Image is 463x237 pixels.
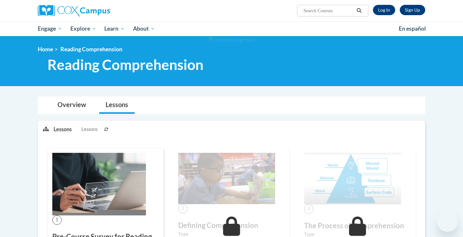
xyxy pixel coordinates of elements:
img: Cox Campus [38,5,110,16]
a: Overview [51,97,93,114]
div: Main menu [28,21,435,36]
i:  [356,8,362,13]
a: En español [395,22,430,35]
input: Search Courses [303,7,355,15]
h3: Defining Comprehension [178,221,285,231]
a: Home [38,46,53,53]
img: Section background [209,36,254,44]
a: Cox Campus [38,5,160,16]
a: Learn [100,21,129,36]
button: Search [355,7,364,15]
a: Log In [373,5,395,15]
span: Reading Comprehension [60,46,122,53]
span: 3 [304,204,314,214]
img: Course Image [52,153,146,215]
img: Course Image [178,153,275,204]
a: Explore [66,21,100,36]
p: Lessons [54,126,72,133]
span: Engage [38,25,62,33]
a: Register [400,5,425,15]
span: Learn [104,25,125,33]
h3: The Process of Comprehension [304,221,411,231]
span: About [133,25,155,33]
span: En español [399,25,426,32]
img: Course Image [304,153,401,204]
span: 1 [52,215,62,225]
span: Lessons [81,126,98,133]
span: Explore [70,25,96,33]
span: Reading Comprehension [47,56,203,73]
span: 2 [178,204,188,213]
a: Engage [34,21,66,36]
a: About [129,21,159,36]
a: Lessons [99,97,135,114]
iframe: Button to launch messaging window [437,211,458,232]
